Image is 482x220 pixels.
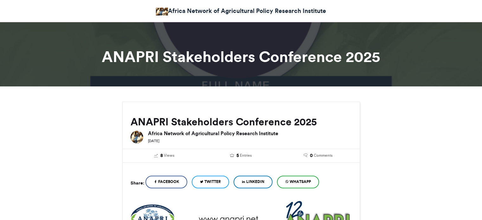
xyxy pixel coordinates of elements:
span: 8 [160,152,163,159]
span: 5 [236,152,239,159]
img: Africa Network of Agricultural Policy Research Institute [131,131,143,143]
h6: Africa Network of Agricultural Policy Research Institute [148,131,352,136]
span: Twitter [204,179,221,185]
a: 8 Views [131,152,198,159]
span: WhatsApp [290,179,311,185]
h5: Share: [131,179,144,187]
a: Facebook [145,176,187,188]
a: Africa Network of Agricultural Policy Research Institute [156,6,326,16]
h1: ANAPRI Stakeholders Conference 2025 [65,49,417,64]
img: Africa Network of Agricultural Policy Research Institute [156,8,168,16]
span: Entries [240,153,252,158]
a: 0 Comments [284,152,352,159]
a: 5 Entries [207,152,275,159]
span: Views [164,153,174,158]
a: WhatsApp [277,176,319,188]
span: Facebook [158,179,179,185]
span: LinkedIn [246,179,264,185]
span: 0 [310,152,313,159]
small: [DATE] [148,139,159,143]
h2: ANAPRI Stakeholders Conference 2025 [131,116,352,128]
a: LinkedIn [234,176,273,188]
span: Comments [314,153,332,158]
a: Twitter [192,176,229,188]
